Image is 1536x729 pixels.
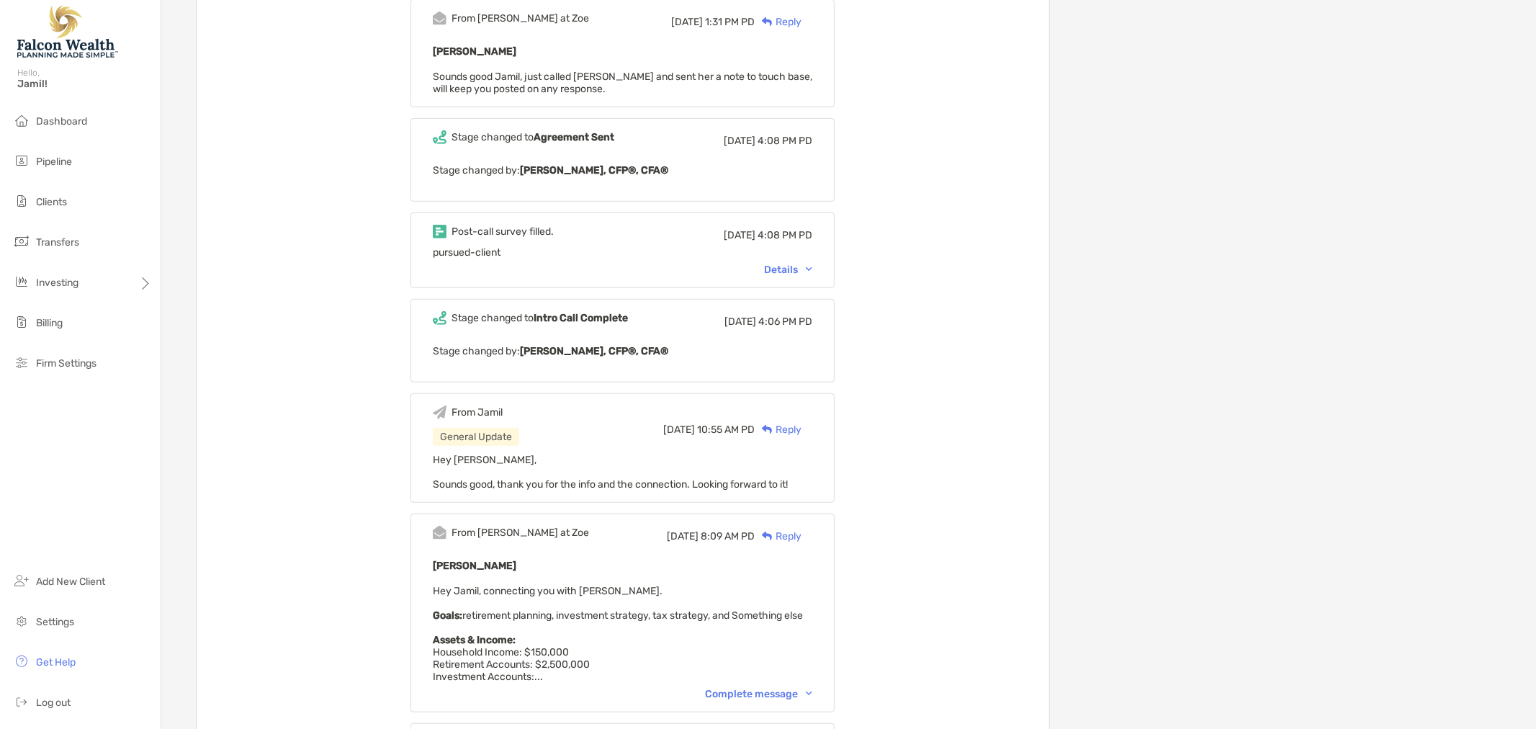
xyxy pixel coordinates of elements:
b: Intro Call Complete [534,312,628,324]
div: Reply [755,422,801,437]
span: [DATE] [667,530,699,542]
div: General Update [433,428,519,446]
span: Jamil! [17,78,152,90]
img: pipeline icon [13,152,30,169]
img: add_new_client icon [13,572,30,589]
img: Chevron icon [806,692,812,696]
span: Clients [36,196,67,208]
img: firm-settings icon [13,354,30,371]
div: Reply [755,529,801,544]
img: billing icon [13,313,30,331]
img: settings icon [13,612,30,630]
span: 4:08 PM PD [758,135,812,147]
b: [PERSON_NAME], CFP®, CFA® [520,345,668,357]
div: Stage changed to [452,312,628,324]
img: clients icon [13,192,30,210]
img: Event icon [433,130,446,144]
span: Billing [36,317,63,329]
img: Event icon [433,12,446,25]
img: Reply icon [762,17,773,27]
span: Investing [36,277,78,289]
b: [PERSON_NAME] [433,560,516,572]
span: 10:55 AM PD [697,424,755,436]
img: Event icon [433,311,446,325]
span: Hey Jamil, connecting you with [PERSON_NAME]. retirement planning, investment strategy, tax strat... [433,585,803,683]
span: [DATE] [724,229,755,241]
strong: Goals: [433,609,462,622]
strong: Assets & Income: [433,634,516,646]
span: Firm Settings [36,357,96,370]
span: 1:31 PM PD [705,16,755,28]
span: Settings [36,616,74,628]
p: Stage changed by: [433,342,812,360]
img: transfers icon [13,233,30,250]
span: Log out [36,697,71,709]
span: pursued-client [433,246,500,259]
img: Chevron icon [806,267,812,272]
span: Dashboard [36,115,87,128]
span: Add New Client [36,576,105,588]
span: [DATE] [671,16,703,28]
span: 8:09 AM PD [701,530,755,542]
img: logout icon [13,693,30,710]
span: [DATE] [724,316,756,328]
img: Falcon Wealth Planning Logo [17,6,118,58]
div: From Jamil [452,406,503,419]
div: Complete message [705,688,812,700]
span: Hey [PERSON_NAME], Sounds good, thank you for the info and the connection. Looking forward to it! [433,454,788,491]
span: [DATE] [663,424,695,436]
img: Event icon [433,406,446,419]
span: Get Help [36,656,76,668]
img: dashboard icon [13,112,30,129]
span: 4:08 PM PD [758,229,812,241]
img: Reply icon [762,425,773,434]
span: Sounds good Jamil, just called [PERSON_NAME] and sent her a note to touch base, will keep you pos... [433,71,812,95]
div: Post-call survey filled. [452,225,554,238]
b: [PERSON_NAME] [433,45,516,58]
b: [PERSON_NAME], CFP®, CFA® [520,164,668,176]
span: [DATE] [724,135,755,147]
div: Stage changed to [452,131,614,143]
span: Transfers [36,236,79,249]
img: Event icon [433,526,446,540]
img: Event icon [433,225,446,238]
p: Stage changed by: [433,161,812,179]
img: get-help icon [13,653,30,670]
b: Agreement Sent [534,131,614,143]
img: Reply icon [762,532,773,541]
div: Details [764,264,812,276]
span: Pipeline [36,156,72,168]
img: investing icon [13,273,30,290]
div: Reply [755,14,801,30]
div: From [PERSON_NAME] at Zoe [452,527,589,539]
span: 4:06 PM PD [758,316,812,328]
div: From [PERSON_NAME] at Zoe [452,12,589,24]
